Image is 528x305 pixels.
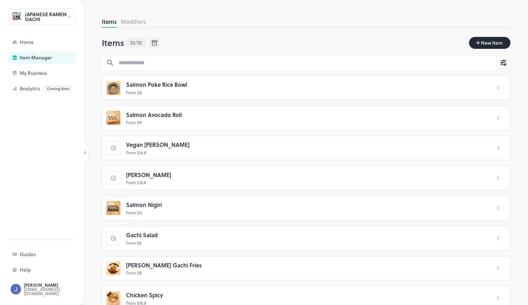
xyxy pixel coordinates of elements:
div: [PERSON_NAME] [24,283,90,287]
span: [PERSON_NAME] [126,170,171,180]
img: avatar [12,12,21,21]
div: My Business [20,71,90,76]
p: From $ 16.8 [126,179,485,186]
div: Coming Soon [44,85,72,92]
span: [PERSON_NAME] Gachi Fries [126,261,202,270]
div: [EMAIL_ADDRESS][DOMAIN_NAME] [24,287,90,296]
span: Salmon Avocado Roll [126,110,182,119]
img: ACg8ocIxtob-3hLPSJmbsjsHDKrWl9z-3cV5A9Tm3K6KVFw=s96-c [11,284,21,294]
p: From $ 8 [126,270,485,276]
p: From $ 8 [126,89,485,96]
div: Help [20,267,90,272]
button: New Item [469,37,510,49]
div: Home [20,40,90,45]
img: 1755241711546az9ads10aem.jpg [106,81,120,95]
p: From $ 5 [126,240,485,246]
div: Item Manager [20,55,90,60]
p: From $ 16.8 [126,149,485,156]
span: Gachi Salad [126,231,158,240]
div: Guides [20,252,90,257]
button: Modifiers [121,18,146,26]
img: 1755324648065s71rbpinxzf.jpg [106,111,120,125]
span: New Item [480,39,503,47]
span: Salmon Poke Rice Bowl [126,80,187,89]
span: Chicken Spicy [126,291,163,300]
span: Salmon Nigiri [126,200,162,209]
div: Items [102,37,124,48]
img: 175515673079216e2pekyesw.jpg [106,201,120,215]
span: Vegan [PERSON_NAME] [126,140,190,149]
img: 1755470784451p0ike5lea4.jpg [106,261,120,275]
p: From $ 9 [126,119,485,125]
div: Analytics [20,85,90,92]
div: JAPANESE RAMEN GACHI [25,12,67,22]
span: 30/30 [130,39,142,46]
p: From $ 11 [126,209,485,216]
button: Items [102,18,117,26]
